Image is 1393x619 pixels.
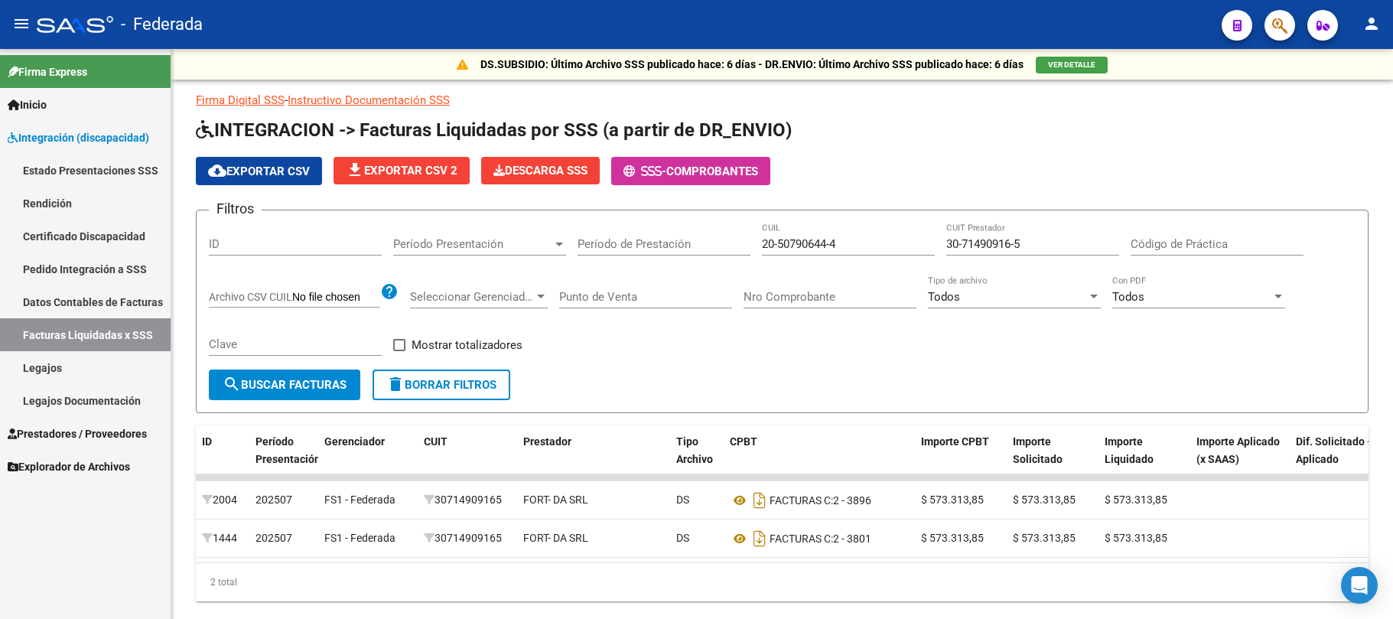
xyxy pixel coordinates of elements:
[1105,494,1167,506] span: $ 573.313,85
[380,282,399,301] mat-icon: help
[730,526,909,551] div: 2 - 3801
[1196,435,1280,465] span: Importe Aplicado (x SAAS)
[393,237,552,251] span: Período Presentación
[921,532,984,544] span: $ 573.313,85
[1007,425,1098,493] datatable-header-cell: Importe Solicitado
[288,93,450,107] a: Instructivo Documentación SSS
[386,378,496,392] span: Borrar Filtros
[666,165,758,178] span: Comprobantes
[412,336,522,354] span: Mostrar totalizadores
[223,378,347,392] span: Buscar Facturas
[249,425,318,493] datatable-header-cell: Período Presentación
[208,165,310,178] span: Exportar CSV
[424,529,511,547] div: 30714909165
[1098,425,1190,493] datatable-header-cell: Importe Liquidado
[750,526,770,551] i: Descargar documento
[623,165,666,178] span: -
[202,529,243,547] div: 1444
[481,157,600,185] app-download-masive: Descarga masiva de comprobantes (adjuntos)
[1190,425,1290,493] datatable-header-cell: Importe Aplicado (x SAAS)
[611,157,770,185] button: -Comprobantes
[196,425,249,493] datatable-header-cell: ID
[724,425,915,493] datatable-header-cell: CPBT
[12,15,31,33] mat-icon: menu
[121,8,203,41] span: - Federada
[209,291,292,303] span: Archivo CSV CUIL
[8,96,47,113] span: Inicio
[202,435,212,448] span: ID
[8,425,147,442] span: Prestadores / Proveedores
[424,435,448,448] span: CUIT
[418,425,517,493] datatable-header-cell: CUIT
[1036,57,1108,73] button: VER DETALLE
[208,161,226,180] mat-icon: cloud_download
[480,56,1024,73] p: DS.SUBSIDIO: Último Archivo SSS publicado hace: 6 días - DR.ENVIO: Último Archivo SSS publicado h...
[324,532,395,544] span: FS1 - Federada
[1362,15,1381,33] mat-icon: person
[481,157,600,184] button: Descarga SSS
[223,375,241,393] mat-icon: search
[523,491,588,509] div: FORT- DA SRL
[730,488,909,513] div: 2 - 3896
[346,161,364,179] mat-icon: file_download
[209,198,262,220] h3: Filtros
[523,529,588,547] div: FORT- DA SRL
[196,119,792,141] span: INTEGRACION -> Facturas Liquidadas por SSS (a partir de DR_ENVIO)
[676,532,689,544] span: DS
[493,164,587,178] span: Descarga SSS
[523,435,571,448] span: Prestador
[255,435,321,465] span: Período Presentación
[1105,532,1167,544] span: $ 573.313,85
[196,563,1369,601] div: 2 total
[921,435,989,448] span: Importe CPBT
[410,290,534,304] span: Seleccionar Gerenciador
[8,129,149,146] span: Integración (discapacidad)
[424,491,511,509] div: 30714909165
[196,92,1369,109] p: -
[730,435,757,448] span: CPBT
[1341,567,1378,604] div: Open Intercom Messenger
[346,164,457,178] span: Exportar CSV 2
[676,494,689,506] span: DS
[915,425,1007,493] datatable-header-cell: Importe CPBT
[1013,435,1063,465] span: Importe Solicitado
[324,435,385,448] span: Gerenciador
[386,375,405,393] mat-icon: delete
[1013,532,1076,544] span: $ 573.313,85
[8,64,87,80] span: Firma Express
[209,370,360,400] button: Buscar Facturas
[1112,290,1144,304] span: Todos
[928,290,960,304] span: Todos
[334,157,470,184] button: Exportar CSV 2
[1105,435,1154,465] span: Importe Liquidado
[670,425,724,493] datatable-header-cell: Tipo Archivo
[373,370,510,400] button: Borrar Filtros
[770,533,833,545] span: FACTURAS C:
[318,425,418,493] datatable-header-cell: Gerenciador
[196,157,322,185] button: Exportar CSV
[1296,435,1372,465] span: Dif. Solicitado - Aplicado
[921,494,984,506] span: $ 573.313,85
[324,494,395,506] span: FS1 - Federada
[1290,425,1389,493] datatable-header-cell: Dif. Solicitado - Aplicado
[770,494,833,507] span: FACTURAS C:
[8,458,130,475] span: Explorador de Archivos
[1048,60,1095,69] span: VER DETALLE
[676,435,713,465] span: Tipo Archivo
[202,491,243,509] div: 2004
[255,532,292,544] span: 202507
[1013,494,1076,506] span: $ 573.313,85
[196,93,285,107] a: Firma Digital SSS
[292,291,380,305] input: Archivo CSV CUIL
[517,425,670,493] datatable-header-cell: Prestador
[750,488,770,513] i: Descargar documento
[255,494,292,506] span: 202507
